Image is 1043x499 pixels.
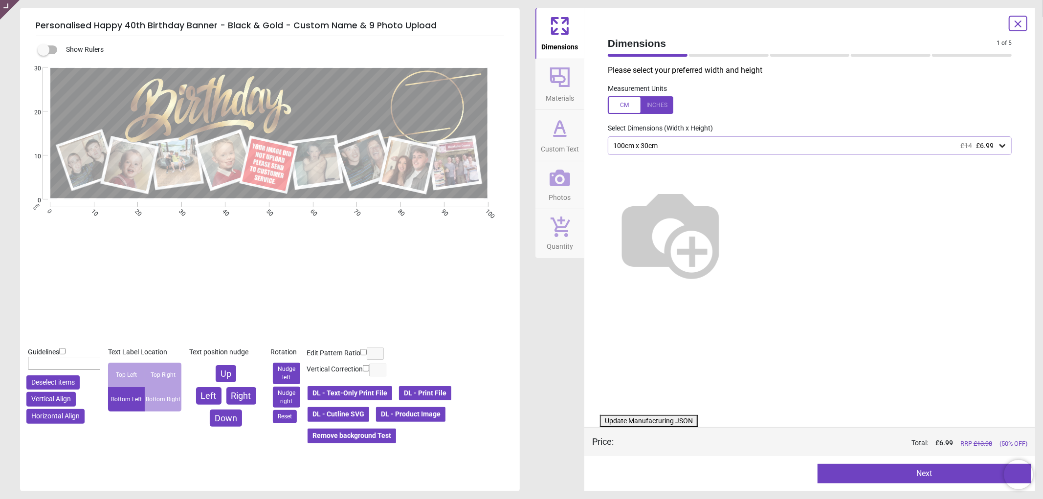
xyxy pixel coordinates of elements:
[22,65,41,73] span: 30
[36,16,504,36] h5: Personalised Happy 40th Birthday Banner - Black & Gold - Custom Name & 9 Photo Upload
[542,38,578,52] span: Dimensions
[226,387,256,404] button: Right
[307,428,397,444] button: Remove background Test
[270,347,303,357] div: Rotation
[307,385,393,402] button: DL - Text-Only Print File
[546,89,574,104] span: Materials
[608,171,733,296] img: Helper for size comparison
[145,363,181,387] div: Top Right
[189,347,263,357] div: Text position nudge
[974,440,992,447] span: £ 13.98
[108,347,181,357] div: Text Label Location
[216,365,236,382] button: Up
[535,8,584,59] button: Dimensions
[818,464,1031,483] button: Next
[549,188,571,203] span: Photos
[600,415,698,428] button: Update Manufacturing JSON
[196,387,222,404] button: Left
[612,142,998,150] div: 100cm x 30cm
[26,375,80,390] button: Deselect items
[935,438,953,448] span: £
[273,410,297,423] button: Reset
[608,36,997,50] span: Dimensions
[210,410,242,427] button: Down
[108,387,145,412] div: Bottom Left
[44,44,520,56] div: Show Rulers
[960,439,992,448] span: RRP
[600,124,713,133] label: Select Dimensions (Width x Height)
[535,110,584,161] button: Custom Text
[608,84,667,94] label: Measurement Units
[28,348,59,356] span: Guidelines
[608,65,1020,76] p: Please select your preferred width and height
[1004,460,1033,489] iframe: Brevo live chat
[273,363,300,384] button: Nudge left
[307,348,360,358] label: Edit Pattern Ratio
[535,209,584,258] button: Quantity
[26,392,76,407] button: Vertical Align
[547,237,573,252] span: Quantity
[628,438,1027,448] div: Total:
[273,387,300,408] button: Nudge right
[976,142,994,150] span: £6.99
[145,387,181,412] div: Bottom Right
[307,365,363,374] label: Vertical Correction
[997,39,1012,47] span: 1 of 5
[535,59,584,110] button: Materials
[26,409,85,424] button: Horizontal Align
[398,385,452,402] button: DL - Print File
[535,161,584,209] button: Photos
[592,435,614,448] div: Price :
[541,140,579,154] span: Custom Text
[939,439,953,447] span: 6.99
[307,406,370,423] button: DL - Cutline SVG
[108,363,145,387] div: Top Left
[960,142,972,150] span: £14
[999,439,1027,448] span: (50% OFF)
[375,406,446,423] button: DL - Product Image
